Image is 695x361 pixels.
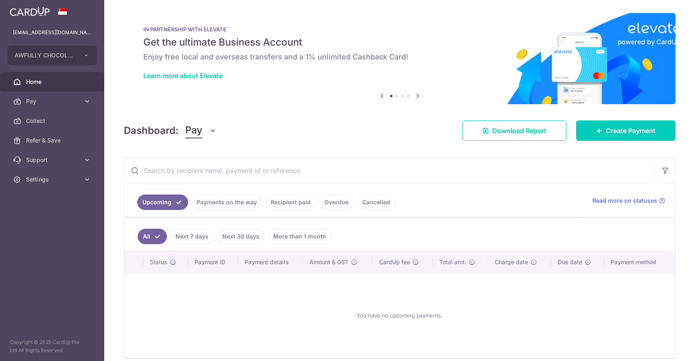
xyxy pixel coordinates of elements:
[268,229,331,244] a: More than 1 month
[217,229,265,244] a: Next 30 days
[592,197,657,205] span: Read more on statuses
[124,13,675,104] img: Renovation banner
[7,46,97,65] button: AWFULLY CHOCOLATE CENTRAL KITCHEN PTE. LTD.
[143,36,656,49] h5: Get the ultimate Business Account
[492,126,546,136] span: Download Report
[379,258,410,266] span: CardUp fee
[463,120,566,141] a: Download Report
[134,280,665,351] div: You have no upcoming payments.
[26,156,80,164] span: Support
[576,120,675,141] a: Create Payment
[143,72,223,80] a: Learn more about Elevate
[495,258,528,266] span: Charge date
[150,258,167,266] span: Status
[558,258,582,266] span: Due date
[124,158,656,184] input: Search by recipient name, payment id or reference
[15,51,75,59] span: AWFULLY CHOCOLATE CENTRAL KITCHEN PTE. LTD.
[191,195,262,210] a: Payments on the way
[143,52,656,62] h6: Enjoy free local and overseas transfers and a 1% unlimited Cashback Card!
[439,258,466,266] span: Total amt.
[26,78,80,86] span: Home
[124,123,179,138] h4: Dashboard:
[185,123,217,138] button: Pay
[143,26,656,33] p: IN PARTNERSHIP WITH ELEVATE
[137,195,188,210] a: Upcoming
[26,175,80,184] span: Settings
[319,195,354,210] a: Overdue
[309,258,349,266] span: Amount & GST
[185,123,202,138] span: Pay
[26,136,80,144] span: Refer & Save
[138,229,167,244] a: All
[592,197,665,205] a: Read more on statuses
[26,117,80,125] span: Collect
[265,195,316,210] a: Recipient paid
[13,28,91,37] p: [EMAIL_ADDRESS][DOMAIN_NAME]
[357,195,395,210] a: Cancelled
[606,126,656,136] span: Create Payment
[26,97,80,105] span: Pay
[10,7,50,16] img: CardUp
[170,229,214,244] a: Next 7 days
[604,252,675,273] th: Payment method
[188,252,238,273] th: Payment ID
[238,252,303,273] th: Payment details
